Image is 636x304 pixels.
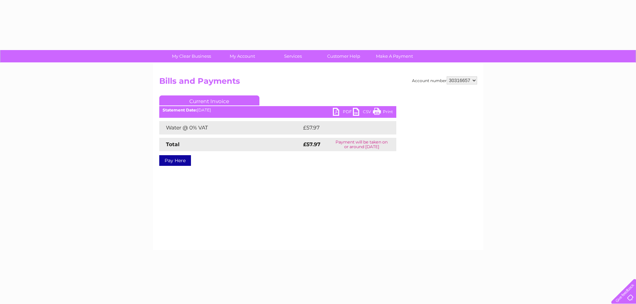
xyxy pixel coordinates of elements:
[373,108,393,117] a: Print
[159,108,396,112] div: [DATE]
[412,76,477,84] div: Account number
[215,50,270,62] a: My Account
[353,108,373,117] a: CSV
[265,50,321,62] a: Services
[166,141,180,147] strong: Total
[159,95,259,105] a: Current Invoice
[163,107,197,112] b: Statement Date:
[159,76,477,89] h2: Bills and Payments
[333,108,353,117] a: PDF
[303,141,321,147] strong: £57.97
[327,138,396,151] td: Payment will be taken on or around [DATE]
[367,50,422,62] a: Make A Payment
[301,121,383,134] td: £57.97
[164,50,219,62] a: My Clear Business
[159,155,191,166] a: Pay Here
[159,121,301,134] td: Water @ 0% VAT
[316,50,371,62] a: Customer Help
